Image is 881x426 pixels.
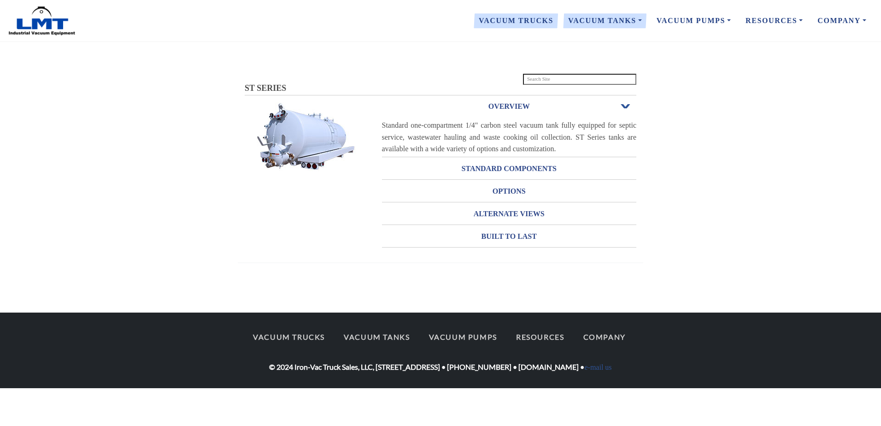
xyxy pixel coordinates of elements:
[738,11,810,30] a: Resources
[649,11,738,30] a: Vacuum Pumps
[523,74,637,85] input: Search Site
[382,95,637,117] a: OVERVIEWOpen or Close
[382,158,637,179] a: STANDARD COMPONENTS
[7,6,76,36] img: LMT
[382,229,637,244] h3: BUILT TO LAST
[382,99,637,114] h3: OVERVIEW
[620,103,632,110] span: Open or Close
[508,327,573,347] a: Resources
[382,203,637,225] a: ALTERNATE VIEWS
[246,102,365,171] img: Stacks Image 9449
[245,327,333,347] a: Vacuum Trucks
[382,180,637,202] a: OPTIONS
[382,207,637,221] h3: ALTERNATE VIEWS
[382,119,637,155] div: Standard one-compartment 1/4" carbon steel vacuum tank fully equipped for septic service, wastewa...
[810,11,874,30] a: Company
[238,327,643,373] div: © 2024 Iron-Vac Truck Sales, LLC, [STREET_ADDRESS] • [PHONE_NUMBER] • [DOMAIN_NAME] •
[335,327,418,347] a: Vacuum Tanks
[382,225,637,247] a: BUILT TO LAST
[382,184,637,199] h3: OPTIONS
[561,11,649,30] a: Vacuum Tanks
[245,83,286,93] span: ST SERIES
[584,363,611,371] a: e-mail us
[382,161,637,176] h3: STANDARD COMPONENTS
[420,327,505,347] a: Vacuum Pumps
[471,11,561,30] a: Vacuum Trucks
[575,327,634,347] a: Company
